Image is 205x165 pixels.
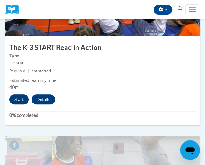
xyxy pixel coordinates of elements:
[9,69,25,73] span: Required
[28,69,29,73] span: |
[32,69,51,73] span: not started
[9,85,19,90] span: 40m
[9,77,196,84] div: Estimated learning time:
[9,53,196,59] label: Type
[5,5,23,14] img: Logo brand
[5,43,200,53] h3: The K-3 START Read in Action
[32,94,55,104] button: Details
[9,94,29,104] button: Start
[154,5,172,15] button: Account Settings
[5,5,23,14] a: Cox Campus
[9,112,196,119] label: 0% completed
[9,59,196,66] div: Lesson
[180,140,200,160] iframe: Button to launch messaging window
[175,5,185,12] button: Search
[9,140,19,150] span: 5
